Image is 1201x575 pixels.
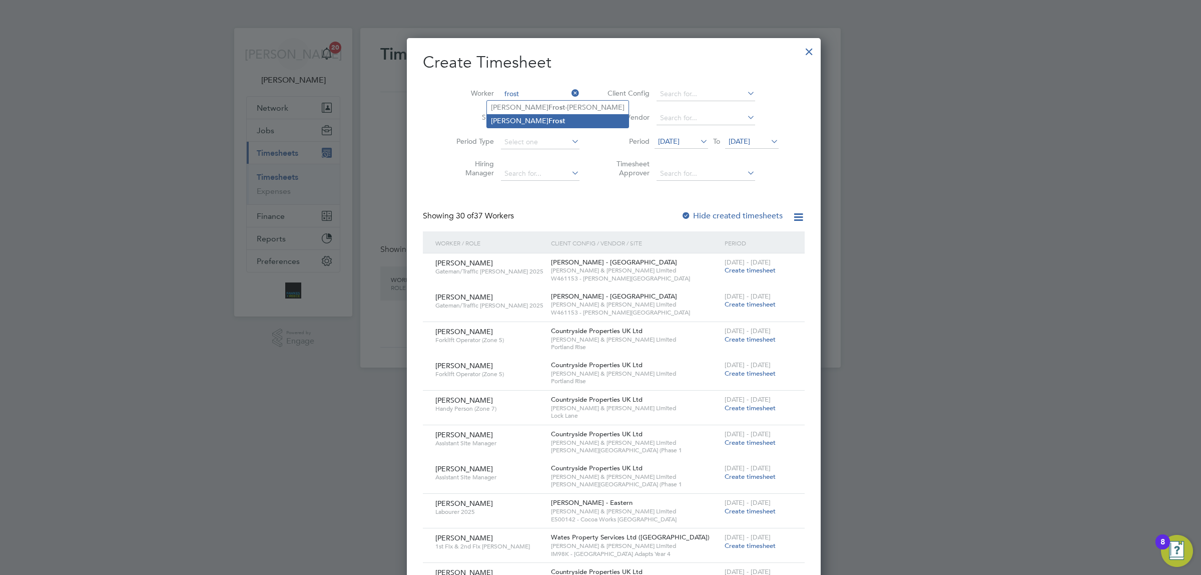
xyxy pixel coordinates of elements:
label: Timesheet Approver [605,159,650,177]
input: Search for... [501,167,579,181]
span: Forklift Operator (Zone 5) [435,370,543,378]
input: Search for... [501,87,579,101]
span: [PERSON_NAME][GEOGRAPHIC_DATA] (Phase 1 [551,446,720,454]
span: [PERSON_NAME][GEOGRAPHIC_DATA] (Phase 1 [551,480,720,488]
label: Client Config [605,89,650,98]
span: [PERSON_NAME] & [PERSON_NAME] Limited [551,439,720,447]
span: [PERSON_NAME] & [PERSON_NAME] Limited [551,542,720,550]
input: Select one [501,135,579,149]
span: 1st Fix & 2nd Fix [PERSON_NAME] [435,542,543,550]
span: [PERSON_NAME] - Eastern [551,498,633,507]
input: Search for... [657,87,755,101]
b: Frost [548,103,565,112]
div: Period [722,231,795,254]
span: [PERSON_NAME] & [PERSON_NAME] Limited [551,301,720,309]
span: Countryside Properties UK Ltd [551,430,643,438]
h2: Create Timesheet [423,52,805,73]
span: [PERSON_NAME] - [GEOGRAPHIC_DATA] [551,292,677,301]
span: [DATE] - [DATE] [725,533,771,541]
span: [DATE] - [DATE] [725,430,771,438]
span: Countryside Properties UK Ltd [551,464,643,472]
span: To [710,135,723,148]
span: Assistant Site Manager [435,473,543,481]
span: [PERSON_NAME] [435,533,493,542]
span: Create timesheet [725,438,776,447]
span: [DATE] - [DATE] [725,361,771,369]
label: Hide created timesheets [681,211,783,221]
span: Handy Person (Zone 7) [435,405,543,413]
span: Create timesheet [725,507,776,515]
span: [DATE] [729,137,750,146]
label: Site [449,113,494,122]
label: Period [605,137,650,146]
span: Create timesheet [725,404,776,412]
span: Portland Rise [551,377,720,385]
span: Countryside Properties UK Ltd [551,395,643,404]
span: [DATE] - [DATE] [725,327,771,335]
span: Labourer 2025 [435,508,543,516]
span: [PERSON_NAME] [435,258,493,267]
span: 30 of [456,211,474,221]
span: [DATE] - [DATE] [725,464,771,472]
span: Create timesheet [725,300,776,309]
span: [PERSON_NAME] & [PERSON_NAME] Limited [551,507,720,515]
span: Create timesheet [725,369,776,378]
div: Client Config / Vendor / Site [548,231,722,254]
li: [PERSON_NAME] -[PERSON_NAME] [487,101,629,114]
span: Wates Property Services Ltd ([GEOGRAPHIC_DATA]) [551,533,710,541]
input: Search for... [657,167,755,181]
div: Showing [423,211,516,221]
span: E500142 - Cocoa Works [GEOGRAPHIC_DATA] [551,515,720,523]
span: [PERSON_NAME] [435,430,493,439]
span: Gateman/Traffic [PERSON_NAME] 2025 [435,302,543,310]
span: [DATE] - [DATE] [725,498,771,507]
span: W461153 - [PERSON_NAME][GEOGRAPHIC_DATA] [551,309,720,317]
span: [PERSON_NAME] [435,293,493,302]
span: W461153 - [PERSON_NAME][GEOGRAPHIC_DATA] [551,274,720,282]
span: IM98K - [GEOGRAPHIC_DATA] Adapts Year 4 [551,550,720,558]
button: Open Resource Center, 8 new notifications [1161,535,1193,567]
span: [PERSON_NAME] & [PERSON_NAME] Limited [551,336,720,344]
span: [PERSON_NAME] - [GEOGRAPHIC_DATA] [551,258,677,266]
span: Portland Rise [551,343,720,351]
span: [PERSON_NAME] [435,327,493,336]
span: [PERSON_NAME] & [PERSON_NAME] Limited [551,404,720,412]
span: Create timesheet [725,541,776,550]
span: Create timesheet [725,266,776,274]
li: [PERSON_NAME] [487,114,629,128]
span: [PERSON_NAME] & [PERSON_NAME] Limited [551,473,720,481]
label: Worker [449,89,494,98]
span: [PERSON_NAME] & [PERSON_NAME] Limited [551,266,720,274]
span: Lock Lane [551,412,720,420]
span: [DATE] - [DATE] [725,258,771,266]
span: [DATE] - [DATE] [725,395,771,404]
label: Hiring Manager [449,159,494,177]
div: 8 [1160,542,1165,555]
span: [PERSON_NAME] & [PERSON_NAME] Limited [551,370,720,378]
input: Search for... [657,111,755,125]
span: Assistant Site Manager [435,439,543,447]
span: [DATE] - [DATE] [725,292,771,301]
b: Frost [548,117,565,125]
span: Forklift Operator (Zone 5) [435,336,543,344]
span: [PERSON_NAME] [435,499,493,508]
span: Create timesheet [725,472,776,481]
span: Create timesheet [725,335,776,344]
span: Countryside Properties UK Ltd [551,327,643,335]
span: Countryside Properties UK Ltd [551,361,643,369]
span: [PERSON_NAME] [435,396,493,405]
span: 37 Workers [456,211,514,221]
div: Worker / Role [433,231,548,254]
span: [PERSON_NAME] [435,464,493,473]
span: [PERSON_NAME] [435,361,493,370]
span: [DATE] [658,137,680,146]
span: Gateman/Traffic [PERSON_NAME] 2025 [435,267,543,275]
label: Period Type [449,137,494,146]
